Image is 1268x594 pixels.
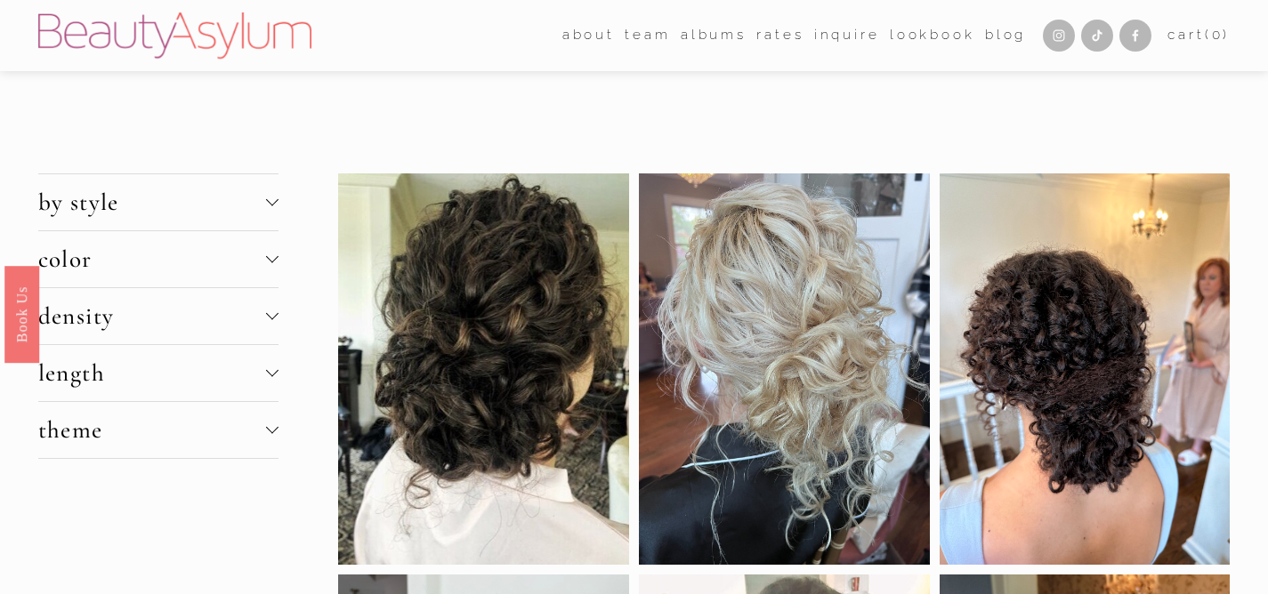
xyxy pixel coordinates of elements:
[1167,23,1230,48] a: 0 items in cart
[1205,27,1230,43] span: ( )
[38,415,266,445] span: theme
[562,22,615,50] a: folder dropdown
[562,23,615,48] span: about
[38,174,279,230] button: by style
[38,345,279,401] button: length
[1119,20,1151,52] a: Facebook
[681,22,747,50] a: albums
[1081,20,1113,52] a: TikTok
[625,22,670,50] a: folder dropdown
[38,188,266,217] span: by style
[38,288,279,344] button: density
[756,22,804,50] a: Rates
[38,402,279,458] button: theme
[38,245,266,274] span: color
[814,22,880,50] a: Inquire
[890,22,975,50] a: Lookbook
[625,23,670,48] span: team
[38,12,311,59] img: Beauty Asylum | Bridal Hair &amp; Makeup Charlotte &amp; Atlanta
[38,358,266,388] span: length
[1212,27,1224,43] span: 0
[38,231,279,287] button: color
[1043,20,1075,52] a: Instagram
[38,301,266,331] span: density
[4,266,39,363] a: Book Us
[985,22,1026,50] a: Blog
